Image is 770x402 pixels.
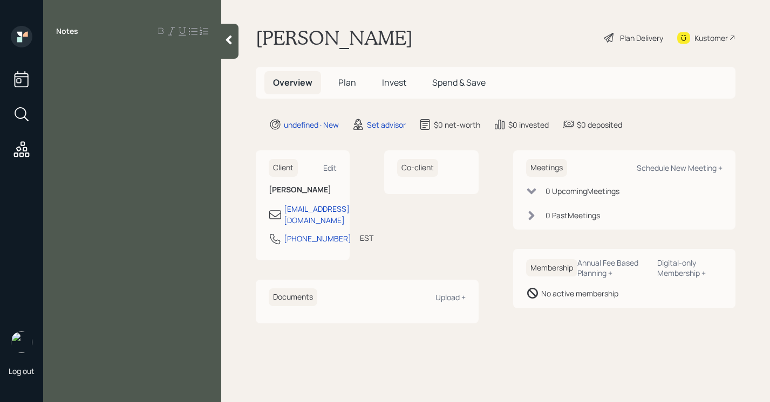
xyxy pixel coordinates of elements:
[56,26,78,37] label: Notes
[435,292,466,302] div: Upload +
[269,288,317,306] h6: Documents
[284,233,351,244] div: [PHONE_NUMBER]
[269,185,337,195] h6: [PERSON_NAME]
[694,32,728,44] div: Kustomer
[284,203,350,226] div: [EMAIL_ADDRESS][DOMAIN_NAME]
[11,331,32,353] img: retirable_logo.png
[9,366,35,376] div: Log out
[526,259,577,277] h6: Membership
[367,119,406,130] div: Set advisor
[256,26,413,50] h1: [PERSON_NAME]
[508,119,549,130] div: $0 invested
[577,258,649,278] div: Annual Fee Based Planning +
[637,163,723,173] div: Schedule New Meeting +
[577,119,622,130] div: $0 deposited
[541,288,618,299] div: No active membership
[397,159,438,177] h6: Co-client
[546,185,619,197] div: 0 Upcoming Meeting s
[620,32,663,44] div: Plan Delivery
[323,163,337,173] div: Edit
[338,77,356,88] span: Plan
[273,77,312,88] span: Overview
[432,77,486,88] span: Spend & Save
[657,258,723,278] div: Digital-only Membership +
[526,159,567,177] h6: Meetings
[284,119,339,130] div: undefined · New
[382,77,406,88] span: Invest
[546,210,600,221] div: 0 Past Meeting s
[434,119,480,130] div: $0 net-worth
[269,159,298,177] h6: Client
[360,232,373,244] div: EST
